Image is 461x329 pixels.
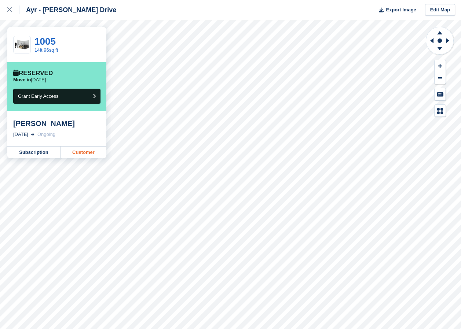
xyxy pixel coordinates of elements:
button: Map Legend [435,105,446,117]
div: [PERSON_NAME] [13,119,100,128]
a: Subscription [7,147,61,158]
div: Ayr - [PERSON_NAME] Drive [19,5,116,14]
button: Zoom Out [435,72,446,84]
button: Grant Early Access [13,89,100,104]
a: 14ft 96sq ft [34,47,58,53]
button: Export Image [374,4,416,16]
div: [DATE] [13,131,28,138]
button: Zoom In [435,60,446,72]
a: Edit Map [425,4,455,16]
div: Ongoing [37,131,55,138]
img: arrow-right-light-icn-cde0832a797a2874e46488d9cf13f60e5c3a73dbe684e267c42b8395dfbc2abf.svg [31,133,34,136]
span: Move in [13,77,31,82]
span: Export Image [386,6,416,14]
span: Grant Early Access [18,93,59,99]
p: [DATE] [13,77,46,83]
div: Reserved [13,70,53,77]
a: 1005 [34,36,56,47]
img: Copy%20of%2075-sqft-unit.jpg [14,38,30,51]
a: Customer [61,147,106,158]
button: Keyboard Shortcuts [435,88,446,100]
